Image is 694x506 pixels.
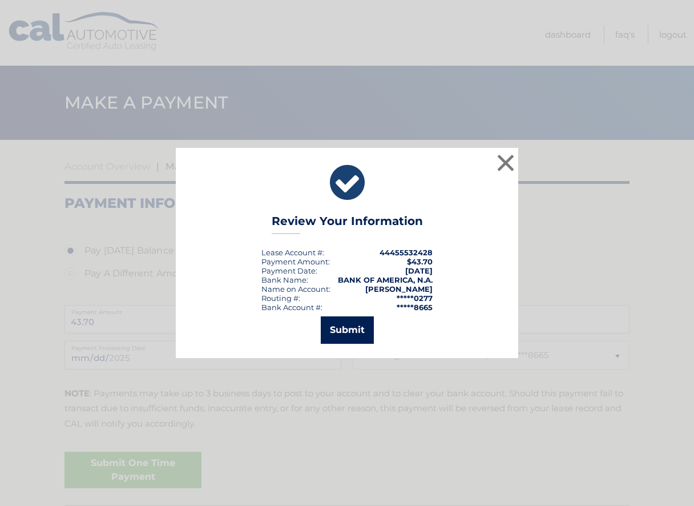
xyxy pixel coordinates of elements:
div: Lease Account #: [261,248,324,257]
div: Bank Account #: [261,303,322,312]
span: $43.70 [407,257,433,266]
strong: 44455532428 [380,248,433,257]
strong: BANK OF AMERICA, N.A. [338,275,433,284]
h3: Review Your Information [272,214,423,234]
span: [DATE] [405,266,433,275]
button: × [494,151,517,174]
div: Name on Account: [261,284,330,294]
div: Bank Name: [261,275,308,284]
div: Routing #: [261,294,300,303]
strong: [PERSON_NAME] [365,284,433,294]
span: Payment Date [261,266,316,275]
div: Payment Amount: [261,257,330,266]
div: : [261,266,317,275]
button: Submit [321,316,374,344]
